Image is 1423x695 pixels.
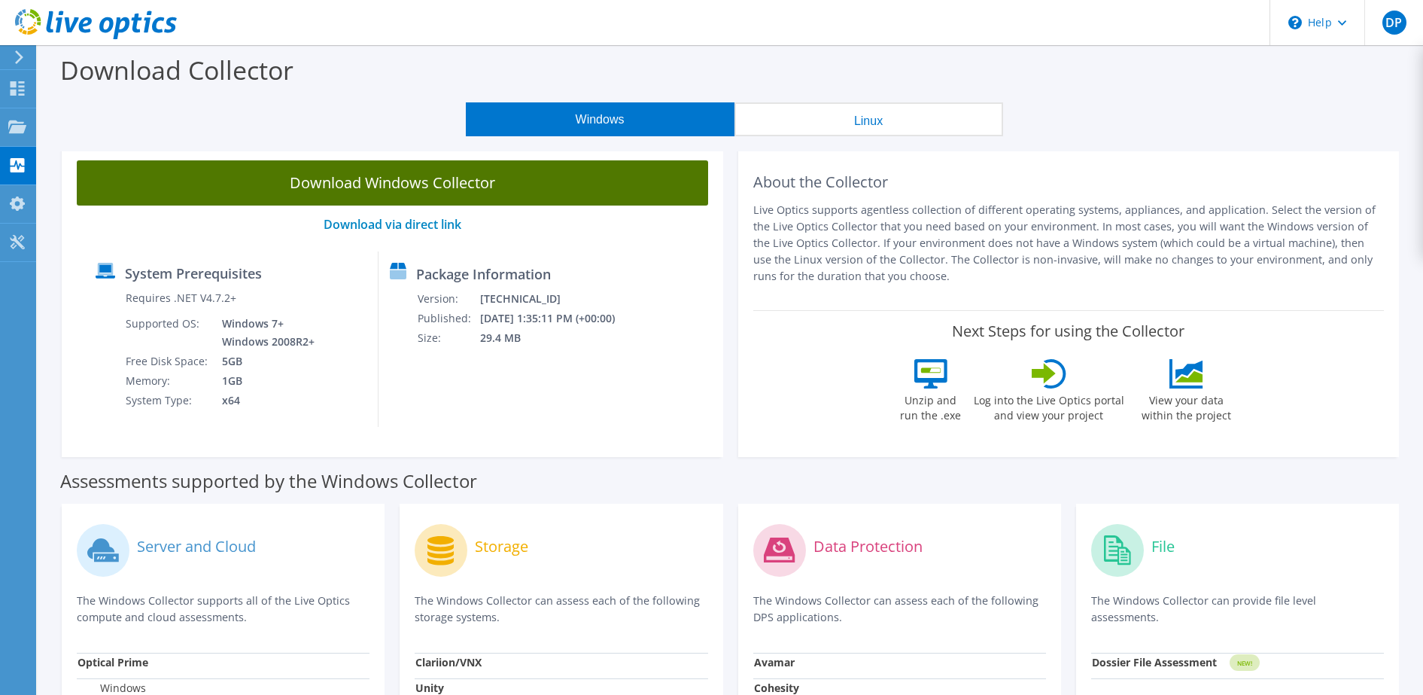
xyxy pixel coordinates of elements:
[415,593,707,626] p: The Windows Collector can assess each of the following storage systems.
[475,539,528,554] label: Storage
[1288,16,1302,29] svg: \n
[1236,659,1251,667] tspan: NEW!
[1382,11,1406,35] span: DP
[211,352,318,371] td: 5GB
[324,216,461,233] a: Download via direct link
[896,389,965,423] label: Unzip and run the .exe
[1092,655,1217,669] strong: Dossier File Assessment
[1151,539,1175,554] label: File
[125,314,211,352] td: Supported OS:
[78,655,148,669] strong: Optical Prime
[479,328,635,348] td: 29.4 MB
[125,371,211,391] td: Memory:
[417,328,479,348] td: Size:
[211,314,318,352] td: Windows 7+ Windows 2008R2+
[60,474,477,489] label: Assessments supported by the Windows Collector
[813,539,923,554] label: Data Protection
[753,202,1385,285] p: Live Optics supports agentless collection of different operating systems, appliances, and applica...
[753,593,1046,626] p: The Windows Collector can assess each of the following DPS applications.
[77,593,369,626] p: The Windows Collector supports all of the Live Optics compute and cloud assessments.
[137,539,256,554] label: Server and Cloud
[754,681,799,695] strong: Cohesity
[416,267,551,282] label: Package Information
[125,266,262,281] label: System Prerequisites
[973,389,1125,423] label: Log into the Live Optics portal and view your project
[1133,389,1241,423] label: View your data within the project
[1091,593,1384,626] p: The Windows Collector can provide file level assessments.
[417,289,479,309] td: Version:
[125,352,211,371] td: Free Disk Space:
[211,391,318,410] td: x64
[126,291,236,306] label: Requires .NET V4.7.2+
[125,391,211,410] td: System Type:
[415,681,444,695] strong: Unity
[952,322,1184,340] label: Next Steps for using the Collector
[60,53,293,87] label: Download Collector
[77,160,708,206] a: Download Windows Collector
[211,371,318,391] td: 1GB
[415,655,482,669] strong: Clariion/VNX
[479,289,635,309] td: [TECHNICAL_ID]
[466,102,734,136] button: Windows
[754,655,795,669] strong: Avamar
[417,309,479,328] td: Published:
[734,102,1003,136] button: Linux
[753,173,1385,191] h2: About the Collector
[479,309,635,328] td: [DATE] 1:35:11 PM (+00:00)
